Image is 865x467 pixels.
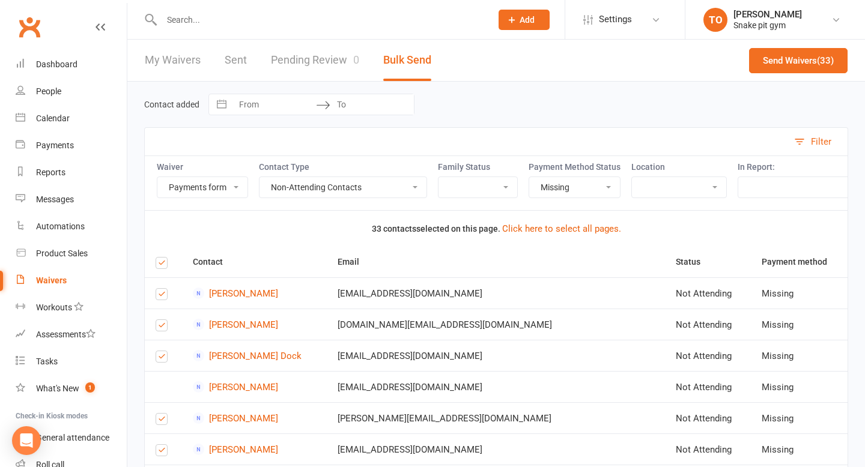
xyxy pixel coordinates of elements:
[665,433,751,465] td: Not Attending
[157,162,248,172] label: Waiver
[211,94,232,115] button: Interact with the calendar and add the check-in date for your trip.
[327,277,665,309] td: [EMAIL_ADDRESS][DOMAIN_NAME]
[232,94,316,115] input: From
[327,433,665,465] td: [EMAIL_ADDRESS][DOMAIN_NAME]
[36,249,88,258] div: Product Sales
[751,402,848,433] td: Missing
[383,40,431,81] button: Bulk Send
[703,8,727,32] div: TO
[36,59,77,69] div: Dashboard
[665,309,751,340] td: Not Attending
[193,412,316,424] a: [PERSON_NAME]
[36,330,96,339] div: Assessments
[16,375,127,402] a: What's New1
[665,402,751,433] td: Not Attending
[330,94,414,115] input: To
[36,113,70,123] div: Calendar
[751,433,848,465] td: Missing
[16,267,127,294] a: Waivers
[36,303,72,312] div: Workouts
[158,11,483,28] input: Search...
[751,340,848,371] td: Missing
[36,221,85,231] div: Automations
[193,381,316,393] a: [PERSON_NAME]
[751,277,848,309] td: Missing
[665,371,751,402] td: Not Attending
[193,288,316,299] a: [PERSON_NAME]
[16,78,127,105] a: People
[259,162,427,172] label: Contact Type
[16,240,127,267] a: Product Sales
[16,105,127,132] a: Calendar
[751,247,848,277] th: Payment method
[751,309,848,340] td: Missing
[16,424,127,451] a: General attendance kiosk mode
[751,371,848,402] td: Missing
[665,247,751,277] th: Status
[599,6,632,33] span: Settings
[16,213,127,240] a: Automations
[16,321,127,348] a: Assessments
[36,276,67,285] div: Waivers
[529,162,621,172] label: Payment Method Status
[327,402,665,433] td: [PERSON_NAME][EMAIL_ADDRESS][DOMAIN_NAME]
[36,140,74,150] div: Payments
[36,194,74,204] div: Messages
[16,348,127,375] a: Tasks
[36,167,65,177] div: Reports
[36,86,61,96] div: People
[193,350,316,361] a: [PERSON_NAME] Dock
[193,444,316,455] a: [PERSON_NAME]
[733,9,802,20] div: [PERSON_NAME]
[499,10,550,30] button: Add
[271,40,359,81] a: Pending Review0
[85,382,95,393] span: 1
[749,48,848,73] button: Send Waivers(33)
[631,162,727,172] label: Location
[36,433,109,442] div: General attendance
[16,132,127,159] a: Payments
[14,12,44,42] a: Clubworx
[16,159,127,186] a: Reports
[811,134,831,149] div: Filter
[372,224,621,233] span: 33 contacts selected on this page.
[36,384,79,393] div: What's New
[225,40,247,81] a: Sent
[145,40,201,81] a: My Waivers
[502,221,621,236] button: Click here to select all pages.
[665,277,751,309] td: Not Attending
[12,426,41,455] div: Open Intercom Messenger
[327,309,665,340] td: [DOMAIN_NAME][EMAIL_ADDRESS][DOMAIN_NAME]
[327,371,665,402] td: [EMAIL_ADDRESS][DOMAIN_NAME]
[353,53,359,66] span: 0
[16,186,127,213] a: Messages
[733,20,802,31] div: Snake pit gym
[144,100,199,109] label: Contact added
[36,357,58,366] div: Tasks
[327,247,665,277] th: Email
[438,162,518,172] label: Family Status
[327,340,665,371] td: [EMAIL_ADDRESS][DOMAIN_NAME]
[788,128,848,155] button: Filter
[16,294,127,321] a: Workouts
[520,15,535,25] span: Add
[16,51,127,78] a: Dashboard
[182,247,327,277] th: Contact
[665,340,751,371] td: Not Attending
[193,319,316,330] a: [PERSON_NAME]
